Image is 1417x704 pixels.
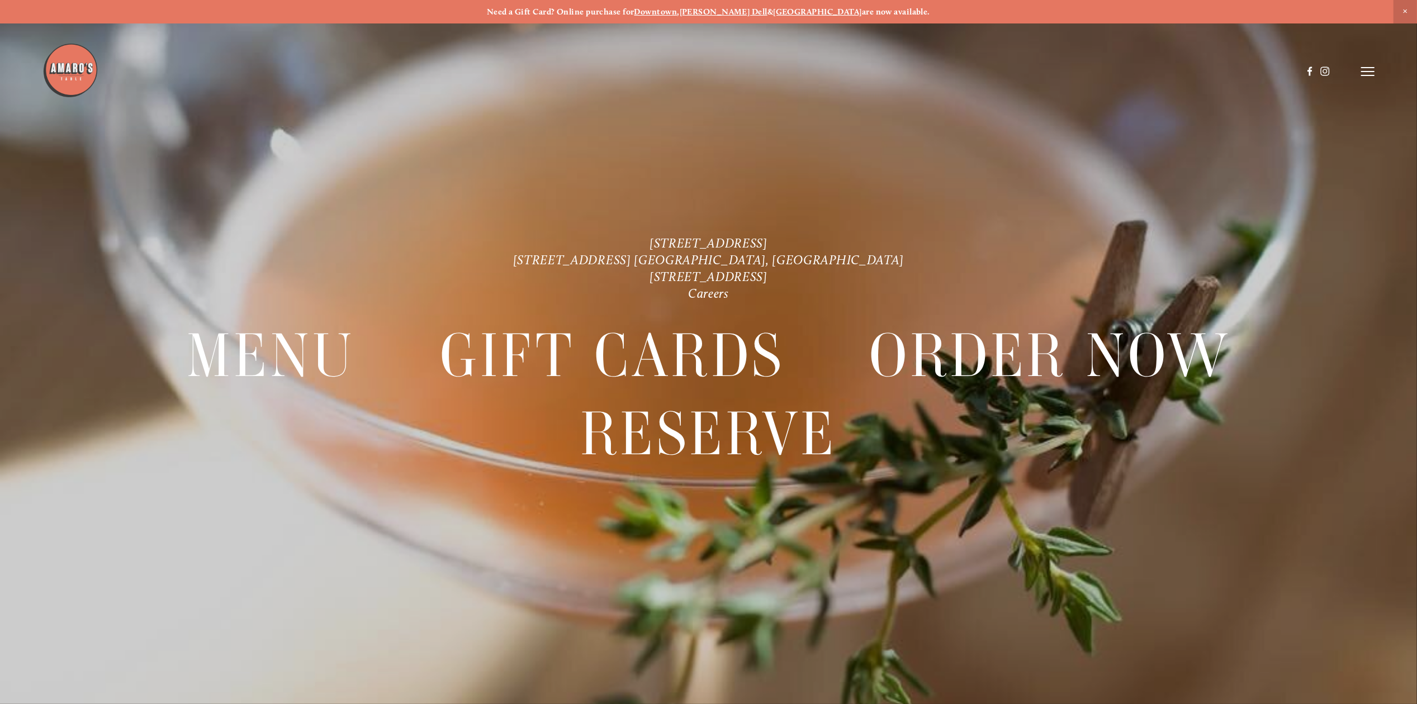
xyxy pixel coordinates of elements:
[870,317,1231,394] span: Order Now
[680,7,767,17] a: [PERSON_NAME] Dell
[580,395,837,472] a: Reserve
[487,7,634,17] strong: Need a Gift Card? Online purchase for
[440,317,785,394] span: Gift Cards
[677,7,679,17] strong: ,
[773,7,862,17] a: [GEOGRAPHIC_DATA]
[767,7,773,17] strong: &
[862,7,930,17] strong: are now available.
[513,252,904,268] a: [STREET_ADDRESS] [GEOGRAPHIC_DATA], [GEOGRAPHIC_DATA]
[580,395,837,473] span: Reserve
[650,235,767,251] a: [STREET_ADDRESS]
[42,42,98,98] img: Amaro's Table
[634,7,677,17] a: Downtown
[187,317,356,394] a: Menu
[650,269,767,284] a: [STREET_ADDRESS]
[187,317,356,394] span: Menu
[688,286,729,301] a: Careers
[440,317,785,394] a: Gift Cards
[870,317,1231,394] a: Order Now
